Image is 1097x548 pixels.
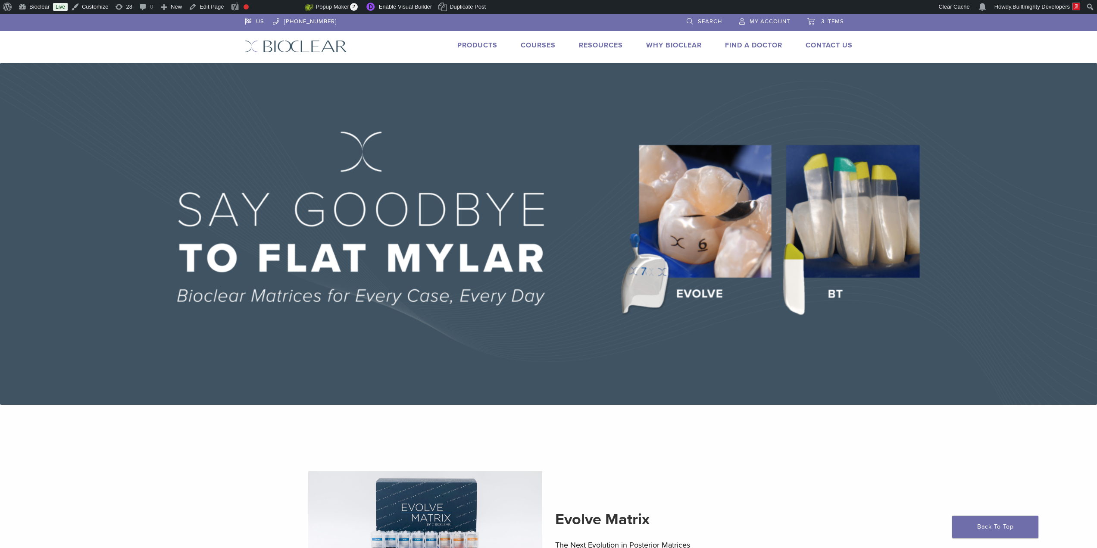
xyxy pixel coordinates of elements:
[245,14,264,27] a: US
[579,41,623,50] a: Resources
[350,3,358,11] span: 2
[687,14,722,27] a: Search
[244,4,249,9] div: Focus keyphrase not set
[273,14,337,27] a: [PHONE_NUMBER]
[256,2,305,13] img: Views over 48 hours. Click for more Jetpack Stats.
[245,40,347,53] img: Bioclear
[646,41,702,50] a: Why Bioclear
[725,41,782,50] a: Find A Doctor
[739,14,790,27] a: My Account
[952,516,1038,538] a: Back To Top
[521,41,556,50] a: Courses
[1013,3,1070,10] span: Builtmighty Developers
[53,3,68,11] a: Live
[555,509,789,530] h2: Evolve Matrix
[698,18,722,25] span: Search
[807,14,844,27] a: 3 items
[806,41,853,50] a: Contact Us
[750,18,790,25] span: My Account
[457,41,497,50] a: Products
[821,18,844,25] span: 3 items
